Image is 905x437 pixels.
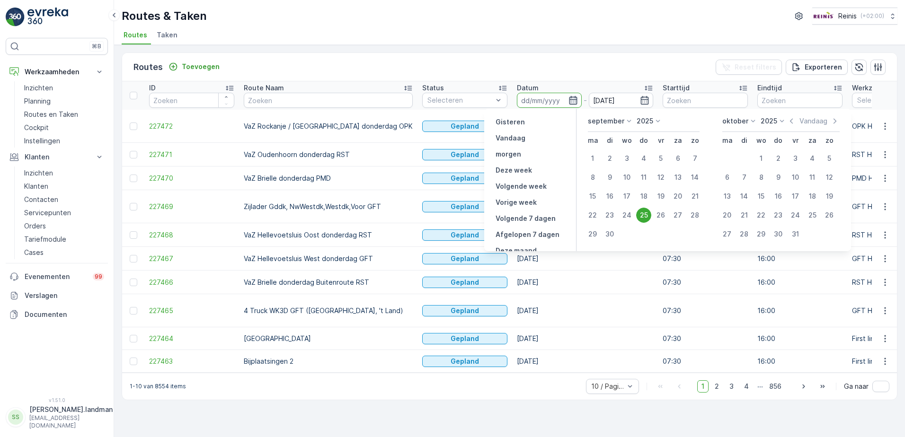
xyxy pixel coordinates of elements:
[788,170,803,185] div: 10
[584,132,601,149] th: maandag
[422,149,507,160] button: Gepland
[496,198,537,207] p: Vorige week
[619,170,634,185] div: 10
[838,11,857,21] p: Reinis
[771,189,786,204] div: 16
[653,151,668,166] div: 5
[6,286,108,305] a: Verslagen
[736,208,752,223] div: 21
[757,278,843,287] p: 16:00
[122,9,207,24] p: Routes & Taken
[687,189,702,204] div: 21
[130,255,137,262] div: Toggle Row Selected
[24,195,58,204] p: Contacten
[149,230,234,240] span: 227468
[25,291,104,300] p: Verslagen
[492,213,559,224] button: Volgende 7 dagen
[133,61,163,74] p: Routes
[805,151,820,166] div: 4
[492,245,541,256] button: Deze maand
[182,62,220,71] p: Toevoegen
[451,202,479,211] p: Gepland
[422,253,507,264] button: Gepland
[157,30,177,40] span: Taken
[619,189,634,204] div: 17
[20,95,108,108] a: Planning
[602,189,617,204] div: 16
[517,93,582,108] input: dd/mm/yyyy
[492,197,541,208] button: Vorige week
[24,235,66,244] p: Tariefmodule
[496,246,537,255] p: Deze maand
[130,203,137,210] div: Toggle Row Selected
[517,83,539,93] p: Datum
[20,134,108,148] a: Instellingen
[754,170,769,185] div: 8
[512,327,658,350] td: [DATE]
[24,96,51,106] p: Planning
[24,123,49,132] p: Cockpit
[130,231,137,239] div: Toggle Row Selected
[754,151,769,166] div: 1
[149,254,234,263] a: 227467
[149,357,234,366] span: 227463
[735,62,776,72] p: Reset filters
[25,67,89,77] p: Werkzaamheden
[636,189,651,204] div: 18
[29,405,113,414] p: [PERSON_NAME].landman
[149,93,234,108] input: Zoeken
[20,121,108,134] a: Cockpit
[20,108,108,121] a: Routes en Taken
[6,397,108,403] span: v 1.51.0
[585,227,600,242] div: 29
[669,132,686,149] th: zaterdag
[422,277,507,288] button: Gepland
[149,83,156,93] p: ID
[496,182,547,191] p: Volgende week
[663,254,748,263] p: 07:30
[765,380,786,393] span: 856
[722,116,748,126] p: oktober
[821,132,838,149] th: zondag
[20,246,108,259] a: Cases
[788,151,803,166] div: 3
[719,132,736,149] th: maandag
[602,170,617,185] div: 9
[6,405,108,429] button: SS[PERSON_NAME].landman[EMAIL_ADDRESS][DOMAIN_NAME]
[130,383,186,390] p: 1-10 van 8554 items
[771,208,786,223] div: 23
[786,60,848,75] button: Exporteren
[788,208,803,223] div: 24
[24,110,78,119] p: Routes en Taken
[492,229,563,240] button: Afgelopen 7 dagen
[24,208,71,218] p: Servicepunten
[861,12,884,20] p: ( +02:00 )
[663,278,748,287] p: 07:30
[635,132,652,149] th: donderdag
[244,278,413,287] p: VaZ Brielle donderdag Buitenroute RST
[244,230,413,240] p: VaZ Hellevoetsluis Oost donderdag RST
[149,278,234,287] a: 227466
[24,168,53,178] p: Inzichten
[149,334,234,343] span: 227464
[663,93,748,108] input: Zoeken
[20,219,108,233] a: Orders
[736,170,752,185] div: 7
[584,95,587,106] p: -
[20,180,108,193] a: Klanten
[244,202,413,211] p: Zijlader Gddk, NwWestdk,Westdk,Voor GFT
[149,174,234,183] a: 227470
[812,8,897,25] button: Reinis(+02:00)
[6,305,108,324] a: Documenten
[29,414,113,429] p: [EMAIL_ADDRESS][DOMAIN_NAME]
[822,208,837,223] div: 26
[25,152,89,162] p: Klanten
[149,306,234,315] a: 227465
[492,181,550,192] button: Volgende week
[719,189,735,204] div: 13
[25,272,87,281] p: Evenementen
[20,206,108,219] a: Servicepunten
[451,306,479,315] p: Gepland
[165,61,223,72] button: Toevoegen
